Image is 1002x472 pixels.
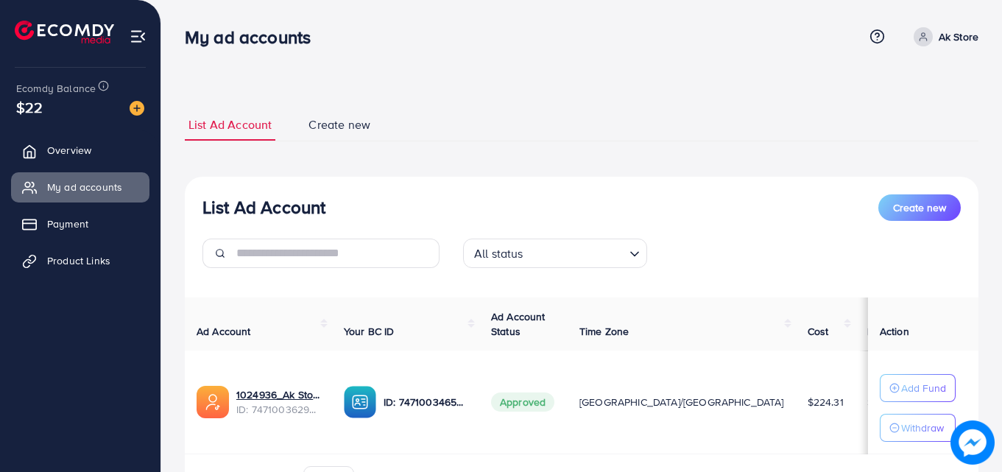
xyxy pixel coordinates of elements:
a: Payment [11,209,149,239]
span: $224.31 [808,395,844,409]
a: Ak Store [908,27,978,46]
h3: List Ad Account [202,197,325,218]
p: Add Fund [901,379,946,397]
span: $22 [16,96,43,118]
img: ic-ba-acc.ded83a64.svg [344,386,376,418]
button: Create new [878,194,961,221]
div: <span class='underline'>1024936_Ak Store_1739478585720</span></br>7471003629970210817 [236,387,320,418]
span: Approved [491,392,554,412]
span: Payment [47,216,88,231]
span: Ad Account [197,324,251,339]
span: Overview [47,143,91,158]
span: Create new [308,116,370,133]
a: My ad accounts [11,172,149,202]
span: Ad Account Status [491,309,546,339]
span: Time Zone [579,324,629,339]
p: ID: 7471003465985064977 [384,393,468,411]
span: ID: 7471003629970210817 [236,402,320,417]
button: Withdraw [880,414,956,442]
span: Product Links [47,253,110,268]
p: Withdraw [901,419,944,437]
div: Search for option [463,239,647,268]
span: [GEOGRAPHIC_DATA]/[GEOGRAPHIC_DATA] [579,395,784,409]
h3: My ad accounts [185,27,322,48]
span: Your BC ID [344,324,395,339]
img: ic-ads-acc.e4c84228.svg [197,386,229,418]
input: Search for option [528,240,624,264]
span: Action [880,324,909,339]
span: All status [471,243,526,264]
img: image [130,101,144,116]
span: List Ad Account [188,116,272,133]
img: menu [130,28,147,45]
a: Overview [11,135,149,165]
span: Cost [808,324,829,339]
a: Product Links [11,246,149,275]
span: Create new [893,200,946,215]
p: Ak Store [939,28,978,46]
a: 1024936_Ak Store_1739478585720 [236,387,320,402]
button: Add Fund [880,374,956,402]
img: image [950,420,995,465]
span: Ecomdy Balance [16,81,96,96]
span: My ad accounts [47,180,122,194]
img: logo [15,21,114,43]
